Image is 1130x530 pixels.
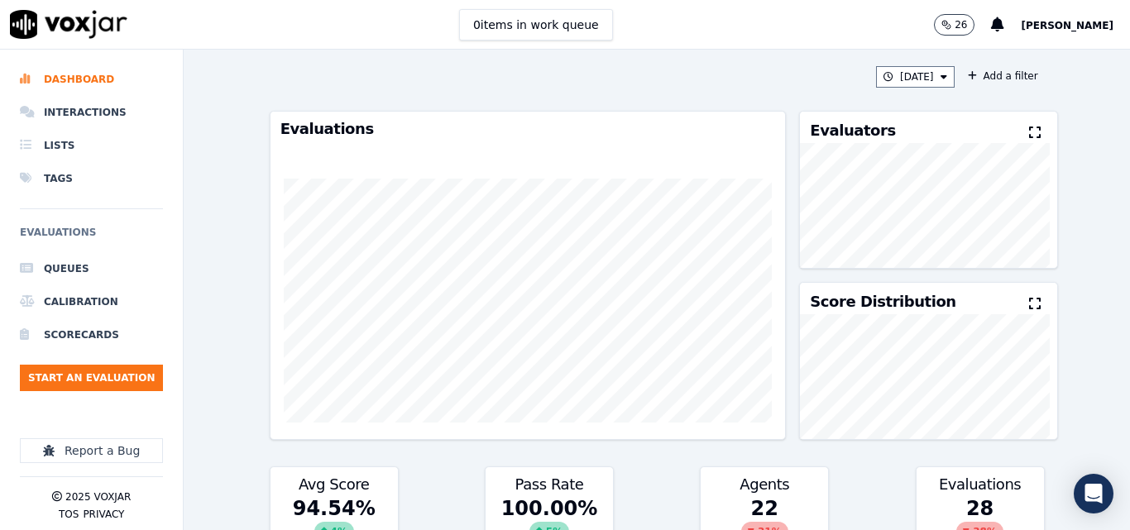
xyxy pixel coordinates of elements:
[20,96,163,129] a: Interactions
[10,10,127,39] img: voxjar logo
[280,122,776,136] h3: Evaluations
[810,294,955,309] h3: Score Distribution
[20,162,163,195] a: Tags
[711,477,818,492] h3: Agents
[961,66,1045,86] button: Add a filter
[1021,15,1130,35] button: [PERSON_NAME]
[20,129,163,162] a: Lists
[934,14,974,36] button: 26
[459,9,613,41] button: 0items in work queue
[20,365,163,391] button: Start an Evaluation
[20,63,163,96] a: Dashboard
[20,222,163,252] h6: Evaluations
[955,18,967,31] p: 26
[20,285,163,318] a: Calibration
[1074,474,1113,513] div: Open Intercom Messenger
[934,14,991,36] button: 26
[1021,20,1113,31] span: [PERSON_NAME]
[20,252,163,285] a: Queues
[65,490,131,504] p: 2025 Voxjar
[20,318,163,351] a: Scorecards
[83,508,124,521] button: Privacy
[496,477,603,492] h3: Pass Rate
[280,477,388,492] h3: Avg Score
[810,123,895,138] h3: Evaluators
[927,477,1034,492] h3: Evaluations
[59,508,79,521] button: TOS
[876,66,955,88] button: [DATE]
[20,438,163,463] button: Report a Bug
